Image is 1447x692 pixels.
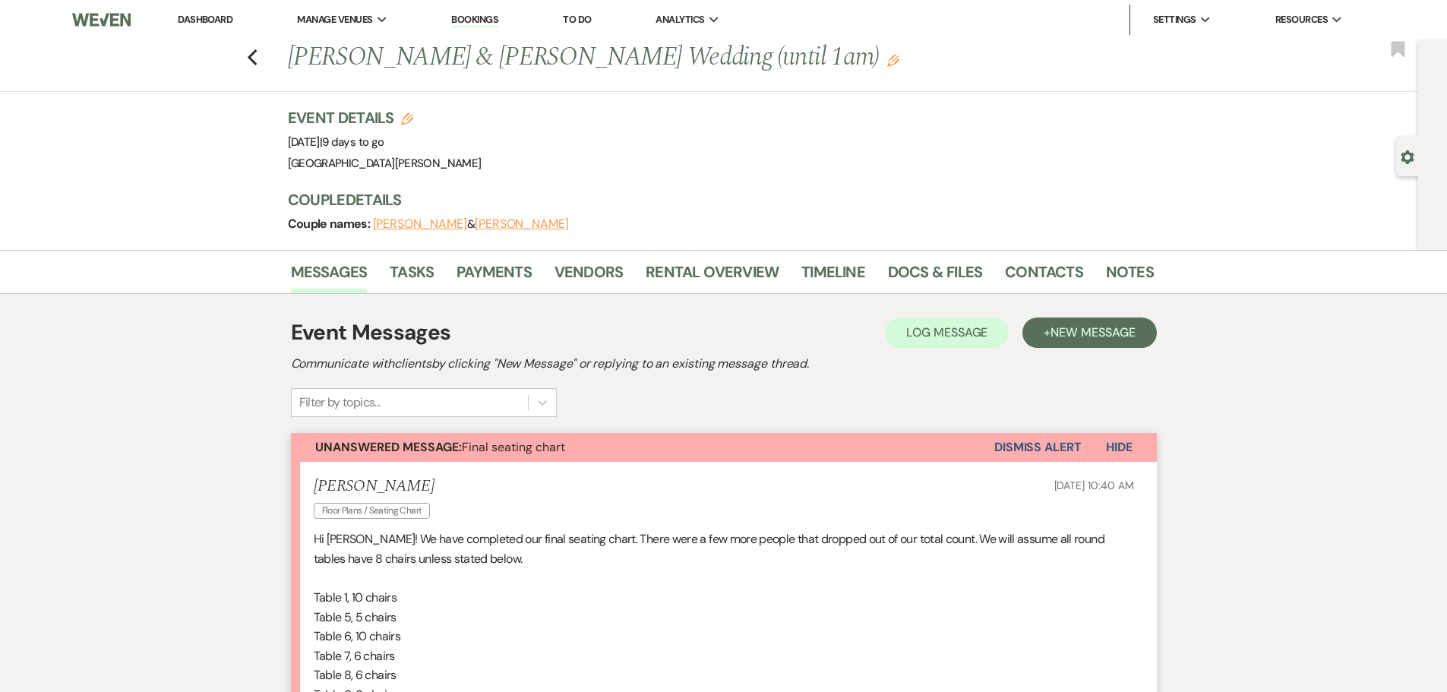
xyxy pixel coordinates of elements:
[1022,318,1156,348] button: +New Message
[288,39,968,76] h1: [PERSON_NAME] & [PERSON_NAME] Wedding (until 1am)
[314,477,438,496] h5: [PERSON_NAME]
[1153,12,1196,27] span: Settings
[297,12,372,27] span: Manage Venues
[314,503,431,519] span: Floor Plans / Seating Chart
[888,260,982,293] a: Docs & Files
[288,189,1139,210] h3: Couple Details
[646,260,779,293] a: Rental Overview
[320,134,384,150] span: |
[315,439,565,455] span: Final seating chart
[554,260,623,293] a: Vendors
[885,318,1009,348] button: Log Message
[288,134,384,150] span: [DATE]
[451,13,498,27] a: Bookings
[288,107,482,128] h3: Event Details
[178,13,232,26] a: Dashboard
[390,260,434,293] a: Tasks
[314,608,1134,627] p: Table 5, 5 chairs
[314,665,1134,685] p: Table 8, 6 chairs
[563,13,591,26] a: To Do
[72,4,130,36] img: Weven Logo
[887,53,899,67] button: Edit
[373,218,467,230] button: [PERSON_NAME]
[315,439,462,455] strong: Unanswered Message:
[475,218,569,230] button: [PERSON_NAME]
[1106,439,1133,455] span: Hide
[1054,479,1134,492] span: [DATE] 10:40 AM
[1005,260,1083,293] a: Contacts
[314,627,1134,646] p: Table 6, 10 chairs
[994,433,1082,462] button: Dismiss Alert
[1050,324,1135,340] span: New Message
[373,216,569,232] span: &
[457,260,532,293] a: Payments
[801,260,865,293] a: Timeline
[1106,260,1154,293] a: Notes
[1401,149,1414,163] button: Open lead details
[322,134,384,150] span: 9 days to go
[288,216,373,232] span: Couple names:
[288,156,482,171] span: [GEOGRAPHIC_DATA][PERSON_NAME]
[656,12,704,27] span: Analytics
[1082,433,1157,462] button: Hide
[314,646,1134,666] p: Table 7, 6 chairs
[906,324,987,340] span: Log Message
[1275,12,1328,27] span: Resources
[291,355,1157,373] h2: Communicate with clients by clicking "New Message" or replying to an existing message thread.
[291,260,368,293] a: Messages
[314,529,1134,568] p: Hi [PERSON_NAME]! We have completed our final seating chart. There were a few more people that dr...
[291,317,451,349] h1: Event Messages
[291,433,994,462] button: Unanswered Message:Final seating chart
[314,588,1134,608] p: Table 1, 10 chairs
[299,393,381,412] div: Filter by topics...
